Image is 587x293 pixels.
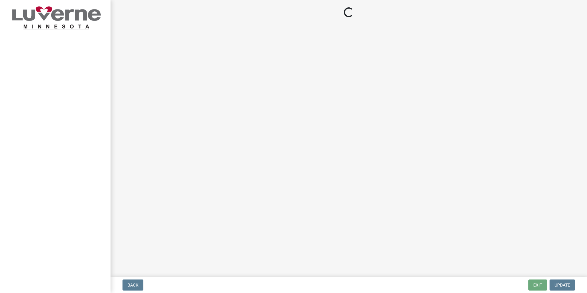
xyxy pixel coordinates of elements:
span: Update [554,283,570,287]
button: Back [122,279,143,291]
span: Back [127,283,138,287]
button: Exit [528,279,547,291]
button: Update [550,279,575,291]
img: City of Luverne, Minnesota [12,6,101,30]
